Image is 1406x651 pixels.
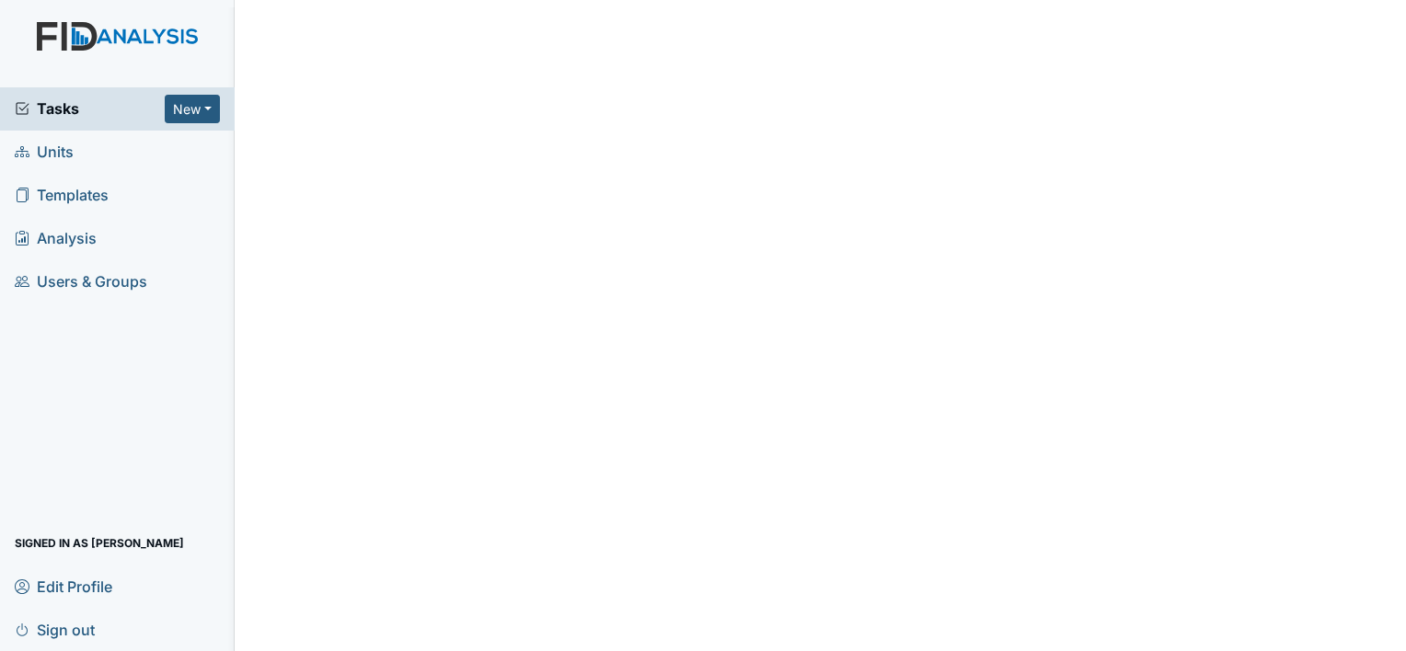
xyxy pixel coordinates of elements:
span: Users & Groups [15,268,147,296]
button: New [165,95,220,123]
span: Analysis [15,224,97,253]
span: Edit Profile [15,572,112,600]
span: Templates [15,181,109,210]
span: Signed in as [PERSON_NAME] [15,529,184,557]
span: Sign out [15,615,95,644]
a: Tasks [15,97,165,120]
span: Units [15,138,74,166]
